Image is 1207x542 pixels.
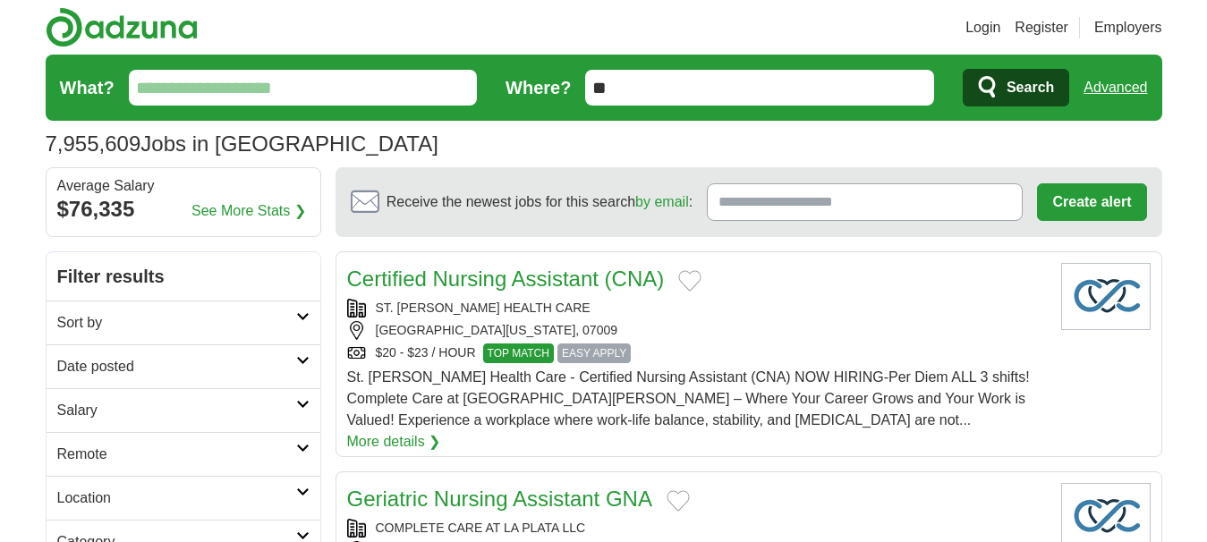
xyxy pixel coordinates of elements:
[47,252,320,301] h2: Filter results
[506,74,571,101] label: Where?
[47,344,320,388] a: Date posted
[1007,70,1054,106] span: Search
[965,17,1000,38] a: Login
[347,431,441,453] a: More details ❯
[57,400,296,421] h2: Salary
[46,131,438,156] h1: Jobs in [GEOGRAPHIC_DATA]
[47,476,320,520] a: Location
[57,179,310,193] div: Average Salary
[1037,183,1146,221] button: Create alert
[483,343,554,363] span: TOP MATCH
[347,267,665,291] a: Certified Nursing Assistant (CNA)
[47,432,320,476] a: Remote
[387,191,693,213] span: Receive the newest jobs for this search :
[47,388,320,432] a: Salary
[191,200,306,222] a: See More Stats ❯
[1061,263,1151,330] img: Company logo
[347,487,652,511] a: Geriatric Nursing Assistant GNA
[57,444,296,465] h2: Remote
[60,74,115,101] label: What?
[347,321,1047,340] div: [GEOGRAPHIC_DATA][US_STATE], 07009
[1015,17,1068,38] a: Register
[47,301,320,344] a: Sort by
[678,270,701,292] button: Add to favorite jobs
[347,519,1047,538] div: COMPLETE CARE AT LA PLATA LLC
[57,356,296,377] h2: Date posted
[57,487,296,509] h2: Location
[46,128,141,160] span: 7,955,609
[1094,17,1162,38] a: Employers
[347,369,1030,428] span: St. [PERSON_NAME] Health Care - Certified Nursing Assistant (CNA) NOW HIRING-Per Diem ALL 3 shift...
[667,490,690,512] button: Add to favorite jobs
[57,312,296,334] h2: Sort by
[347,299,1047,318] div: ST. [PERSON_NAME] HEALTH CARE
[46,7,198,47] img: Adzuna logo
[1084,70,1147,106] a: Advanced
[57,193,310,225] div: $76,335
[557,343,631,363] span: EASY APPLY
[635,194,689,209] a: by email
[963,69,1069,106] button: Search
[347,343,1047,363] div: $20 - $23 / HOUR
